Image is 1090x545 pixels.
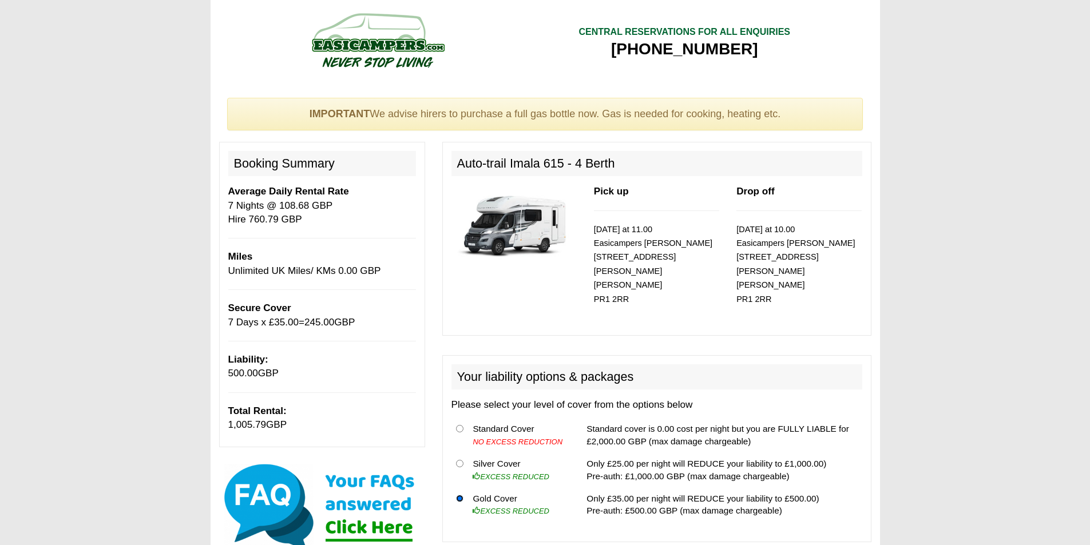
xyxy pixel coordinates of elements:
[582,452,862,487] td: Only £25.00 per night will REDUCE your liability to £1,000.00) Pre-auth: £1,000.00 GBP (max damag...
[582,418,862,453] td: Standard cover is 0.00 cost per night but you are FULLY LIABLE for £2,000.00 GBP (max damage char...
[473,437,562,446] i: NO EXCESS REDUCTION
[228,251,253,262] b: Miles
[451,151,862,176] h2: Auto-trail Imala 615 - 4 Berth
[736,186,774,197] b: Drop off
[228,186,349,197] b: Average Daily Rental Rate
[228,405,287,416] b: Total Rental:
[310,108,370,120] strong: IMPORTANT
[228,250,416,278] p: Unlimited UK Miles/ KMs 0.00 GBP
[304,317,334,328] span: 245.00
[228,353,416,381] p: GBP
[274,317,299,328] span: 35.00
[269,9,486,71] img: campers-checkout-logo.png
[228,151,416,176] h2: Booking Summary
[228,301,416,329] p: 7 Days x £ = GBP
[578,39,790,59] div: [PHONE_NUMBER]
[594,225,712,304] small: [DATE] at 11.00 Easicampers [PERSON_NAME] [STREET_ADDRESS][PERSON_NAME] [PERSON_NAME] PR1 2RR
[227,98,863,131] div: We advise hirers to purchase a full gas bottle now. Gas is needed for cooking, heating etc.
[468,452,570,487] td: Silver Cover
[473,472,549,481] i: EXCESS REDUCED
[451,185,577,265] img: 344.jpg
[451,364,862,389] h2: Your liability options & packages
[228,354,268,365] b: Liability:
[594,186,629,197] b: Pick up
[451,398,862,412] p: Please select your level of cover from the options below
[228,368,258,379] span: 500.00
[468,418,570,453] td: Standard Cover
[228,404,416,432] p: GBP
[468,487,570,522] td: Gold Cover
[582,487,862,522] td: Only £35.00 per night will REDUCE your liability to £500.00) Pre-auth: £500.00 GBP (max damage ch...
[228,303,291,313] span: Secure Cover
[228,185,416,226] p: 7 Nights @ 108.68 GBP Hire 760.79 GBP
[473,507,549,515] i: EXCESS REDUCED
[578,26,790,39] div: CENTRAL RESERVATIONS FOR ALL ENQUIRIES
[736,225,855,304] small: [DATE] at 10.00 Easicampers [PERSON_NAME] [STREET_ADDRESS][PERSON_NAME] [PERSON_NAME] PR1 2RR
[228,419,267,430] span: 1,005.79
